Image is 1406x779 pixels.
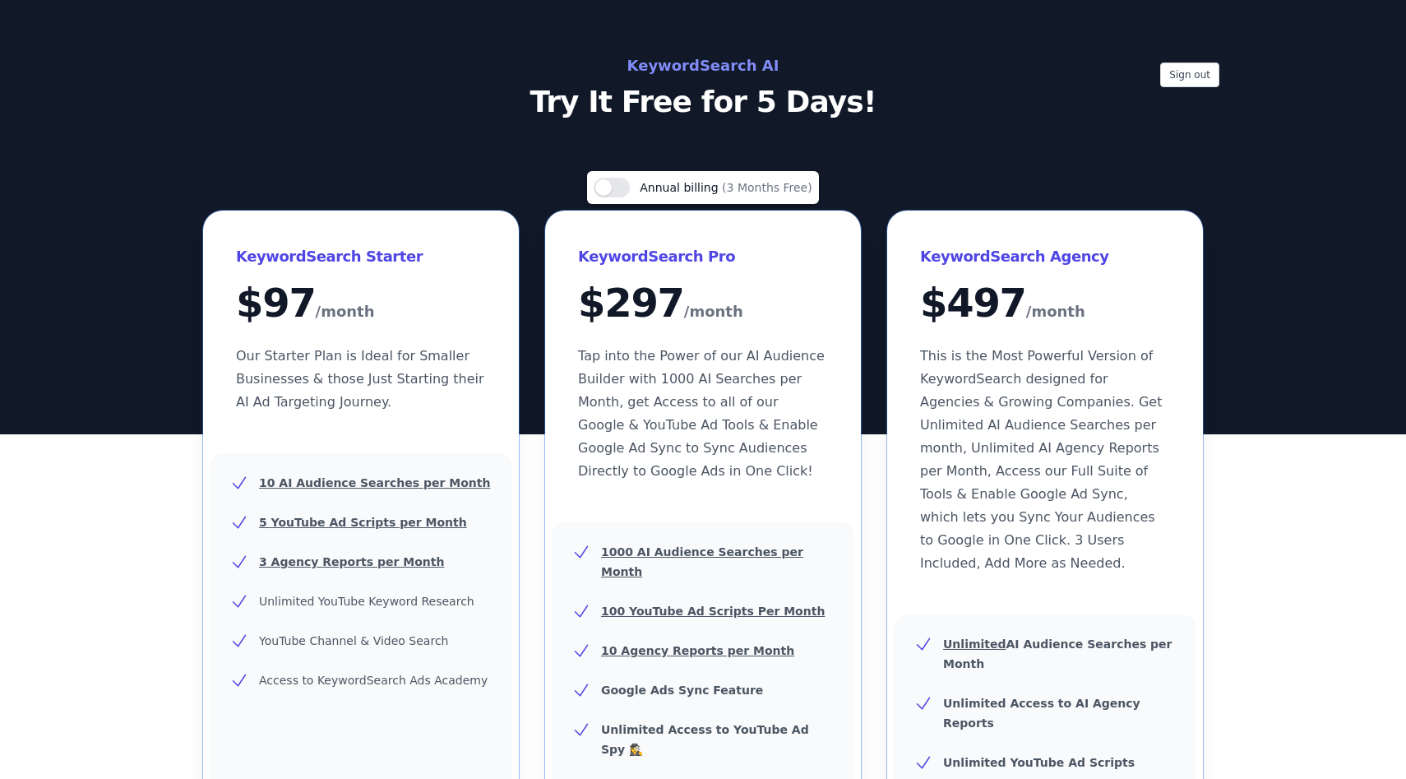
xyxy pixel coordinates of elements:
[943,638,1172,670] b: AI Audience Searches per Month
[1026,299,1085,325] span: /month
[920,243,1170,270] h3: KeywordSearch Agency
[578,283,828,325] div: $ 297
[259,674,488,687] span: Access to KeywordSearch Ads Academy
[1160,63,1219,87] button: Sign out
[684,299,743,325] span: /month
[601,605,825,618] u: 100 YouTube Ad Scripts Per Month
[920,348,1162,571] span: This is the Most Powerful Version of KeywordSearch designed for Agencies & Growing Companies. Get...
[920,283,1170,325] div: $ 497
[943,638,1006,651] u: Unlimited
[943,756,1135,769] b: Unlimited YouTube Ad Scripts
[259,476,490,489] u: 10 AI Audience Searches per Month
[601,545,803,578] u: 1000 AI Audience Searches per Month
[236,243,486,270] h3: KeywordSearch Starter
[722,181,812,194] span: (3 Months Free)
[943,697,1140,730] b: Unlimited Access to AI Agency Reports
[259,634,448,647] span: YouTube Channel & Video Search
[335,86,1071,118] p: Try It Free for 5 Days!
[236,283,486,325] div: $ 97
[578,348,825,479] span: Tap into the Power of our AI Audience Builder with 1000 AI Searches per Month, get Access to all ...
[601,644,794,657] u: 10 Agency Reports per Month
[259,595,474,608] span: Unlimited YouTube Keyword Research
[601,684,763,697] b: Google Ads Sync Feature
[236,348,484,410] span: Our Starter Plan is Ideal for Smaller Businesses & those Just Starting their AI Ad Targeting Jour...
[640,181,722,194] span: Annual billing
[601,723,809,756] b: Unlimited Access to YouTube Ad Spy 🕵️‍♀️
[335,53,1071,79] h2: KeywordSearch AI
[578,243,828,270] h3: KeywordSearch Pro
[316,299,375,325] span: /month
[259,555,444,568] u: 3 Agency Reports per Month
[259,516,467,529] u: 5 YouTube Ad Scripts per Month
